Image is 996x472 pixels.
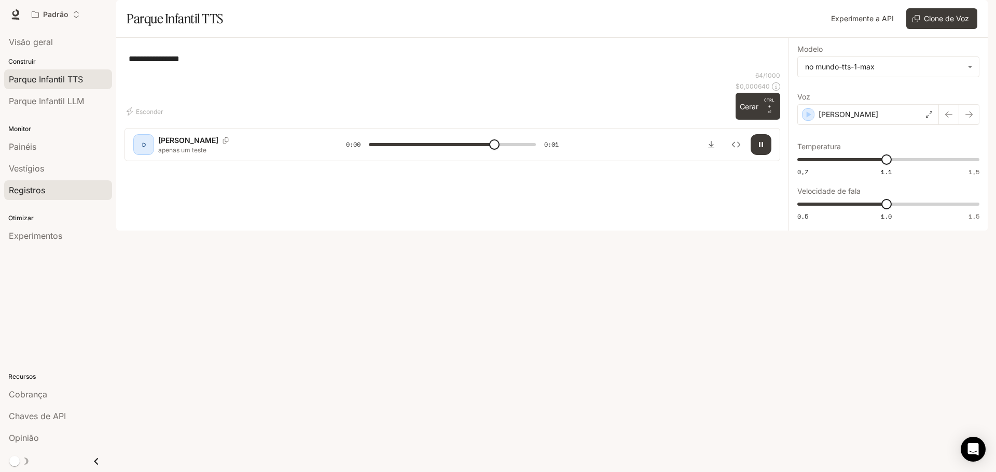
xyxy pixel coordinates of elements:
[969,167,979,176] font: 1,5
[346,140,361,149] font: 0:00
[969,212,979,221] font: 1,5
[142,141,146,148] font: D
[740,82,770,90] font: 0,000640
[158,136,218,145] font: [PERSON_NAME]
[158,146,206,154] font: apenas um teste
[881,212,892,221] font: 1.0
[544,140,559,149] font: 0:01
[805,62,875,71] font: no mundo-tts-1-max
[797,142,841,151] font: Temperatura
[765,71,780,79] font: 1000
[726,134,746,155] button: Inspecionar
[797,212,808,221] font: 0,5
[961,437,986,462] div: Abra o Intercom Messenger
[797,167,808,176] font: 0,7
[755,71,763,79] font: 64
[701,134,722,155] button: Baixar áudio
[819,110,878,119] font: [PERSON_NAME]
[764,97,774,109] font: CTRL +
[763,71,765,79] font: /
[125,103,168,120] button: Esconder
[127,11,223,26] font: Parque Infantil TTS
[924,14,969,23] font: Clone de Voz
[797,187,861,195] font: Velocidade de fala
[881,167,892,176] font: 1.1
[906,8,977,29] button: Clone de Voz
[768,110,771,115] font: ⏎
[218,137,233,144] button: Copiar ID de voz
[797,45,823,53] font: Modelo
[831,14,894,23] font: Experimente a API
[27,4,85,25] button: Abrir menu do espaço de trabalho
[736,93,780,120] button: GerarCTRL +⏎
[798,57,979,77] div: no mundo-tts-1-max
[43,10,68,19] font: Padrão
[736,82,740,90] font: $
[740,102,758,111] font: Gerar
[797,92,810,101] font: Voz
[827,8,898,29] a: Experimente a API
[136,108,163,116] font: Esconder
